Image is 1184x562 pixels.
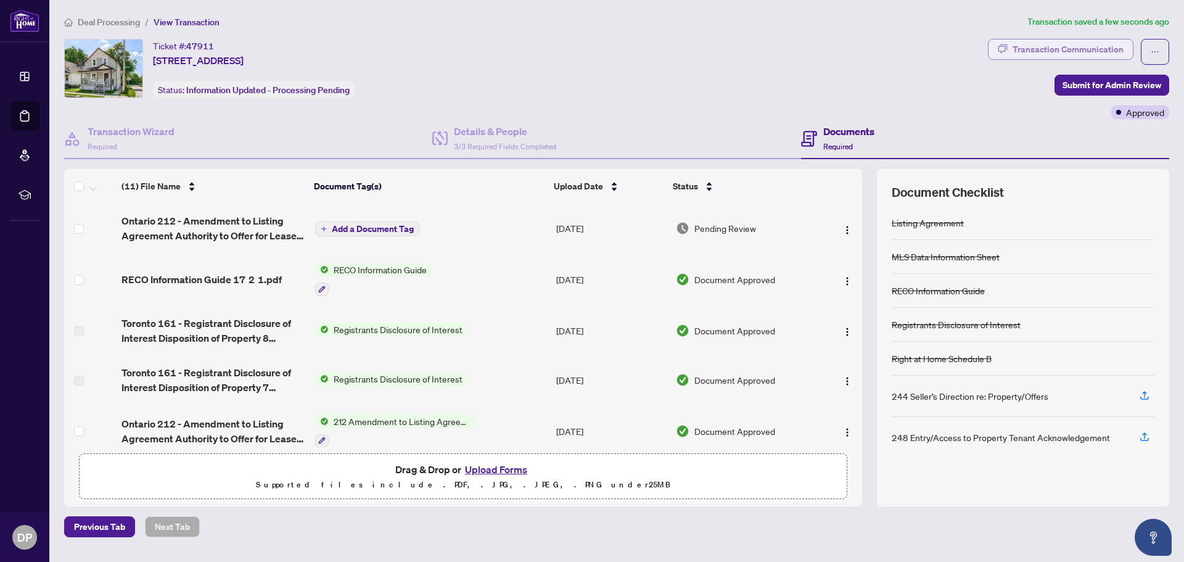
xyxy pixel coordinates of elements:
img: IMG-X12331762_1.jpg [65,39,142,97]
span: Submit for Admin Review [1063,75,1161,95]
button: Logo [837,370,857,390]
img: Status Icon [315,323,329,336]
span: Pending Review [694,221,756,235]
button: Status IconRegistrants Disclosure of Interest [315,323,467,336]
span: home [64,18,73,27]
div: RECO Information Guide [892,284,985,297]
span: Status [673,180,698,193]
span: (11) File Name [121,180,181,193]
img: Logo [842,225,852,235]
span: View Transaction [154,17,220,28]
span: Previous Tab [74,517,125,537]
div: 248 Entry/Access to Property Tenant Acknowledgement [892,431,1110,444]
th: Status [668,169,816,204]
button: Submit for Admin Review [1054,75,1169,96]
span: Required [88,142,117,151]
td: [DATE] [551,306,671,355]
img: Logo [842,276,852,286]
img: Document Status [676,373,689,387]
span: Document Approved [694,373,775,387]
div: Registrants Disclosure of Interest [892,318,1021,331]
img: logo [10,9,39,32]
button: Status IconRECO Information Guide [315,263,432,296]
span: Toronto 161 - Registrant Disclosure of Interest Disposition of Property 8 EXECUTED.pdf [121,316,305,345]
button: Upload Forms [461,461,531,477]
button: Add a Document Tag [315,221,419,236]
div: Ticket #: [153,39,214,53]
span: Document Checklist [892,184,1004,201]
span: 3/3 Required Fields Completed [454,142,556,151]
h4: Transaction Wizard [88,124,175,139]
h4: Details & People [454,124,556,139]
td: [DATE] [551,405,671,458]
span: Upload Date [554,180,603,193]
button: Logo [837,218,857,238]
span: ellipsis [1151,48,1159,56]
span: Registrants Disclosure of Interest [329,372,467,386]
span: Ontario 212 - Amendment to Listing Agreement Authority to Offer for Lease Price Change_Extension_... [121,416,305,446]
img: Status Icon [315,263,329,276]
span: plus [321,226,327,232]
h4: Documents [823,124,874,139]
button: Transaction Communication [988,39,1133,60]
span: Deal Processing [78,17,140,28]
span: [STREET_ADDRESS] [153,53,244,68]
th: (11) File Name [117,169,309,204]
button: Open asap [1135,519,1172,556]
span: Drag & Drop orUpload FormsSupported files include .PDF, .JPG, .JPEG, .PNG under25MB [80,454,847,500]
button: Status IconRegistrants Disclosure of Interest [315,372,467,386]
span: DP [17,529,32,546]
img: Document Status [676,273,689,286]
li: / [145,15,149,29]
img: Logo [842,376,852,386]
span: 47911 [186,41,214,52]
img: Document Status [676,424,689,438]
button: Status Icon212 Amendment to Listing Agreement - Authority to Offer for Lease Price Change/Extensi... [315,415,475,448]
img: Status Icon [315,372,329,386]
img: Document Status [676,324,689,337]
span: Document Approved [694,424,775,438]
th: Upload Date [549,169,668,204]
img: Status Icon [315,415,329,428]
span: Add a Document Tag [332,225,414,233]
button: Add a Document Tag [315,221,419,237]
button: Logo [837,421,857,441]
div: Right at Home Schedule B [892,352,992,365]
span: Toronto 161 - Registrant Disclosure of Interest Disposition of Property 7 EXECUTED.pdf [121,365,305,395]
span: Registrants Disclosure of Interest [329,323,467,336]
span: RECO Information Guide 17 2 1.pdf [121,272,282,287]
div: Listing Agreement [892,216,964,229]
img: Document Status [676,221,689,235]
td: [DATE] [551,355,671,405]
img: Logo [842,327,852,337]
button: Logo [837,270,857,289]
span: RECO Information Guide [329,263,432,276]
span: Information Updated - Processing Pending [186,85,350,96]
th: Document Tag(s) [309,169,549,204]
td: [DATE] [551,204,671,253]
span: Document Approved [694,324,775,337]
span: Approved [1126,105,1164,119]
button: Previous Tab [64,516,135,537]
span: Drag & Drop or [395,461,531,477]
span: Ontario 212 - Amendment to Listing Agreement Authority to Offer for Lease Price Change_Extension_... [121,213,305,243]
article: Transaction saved a few seconds ago [1027,15,1169,29]
div: Status: [153,81,355,98]
td: [DATE] [551,253,671,306]
div: Transaction Communication [1013,39,1124,59]
p: Supported files include .PDF, .JPG, .JPEG, .PNG under 25 MB [87,477,839,492]
span: 212 Amendment to Listing Agreement - Authority to Offer for Lease Price Change/Extension/Amendmen... [329,415,475,428]
button: Next Tab [145,516,200,537]
img: Logo [842,428,852,437]
div: 244 Seller’s Direction re: Property/Offers [892,389,1048,403]
div: MLS Data Information Sheet [892,250,1000,263]
span: Document Approved [694,273,775,286]
span: Required [823,142,853,151]
button: Logo [837,321,857,341]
